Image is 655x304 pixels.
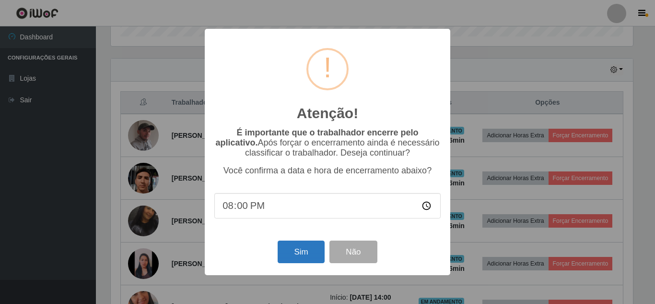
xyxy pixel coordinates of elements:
[214,128,441,158] p: Após forçar o encerramento ainda é necessário classificar o trabalhador. Deseja continuar?
[329,241,377,263] button: Não
[278,241,324,263] button: Sim
[297,105,358,122] h2: Atenção!
[214,166,441,176] p: Você confirma a data e hora de encerramento abaixo?
[215,128,418,147] b: É importante que o trabalhador encerre pelo aplicativo.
